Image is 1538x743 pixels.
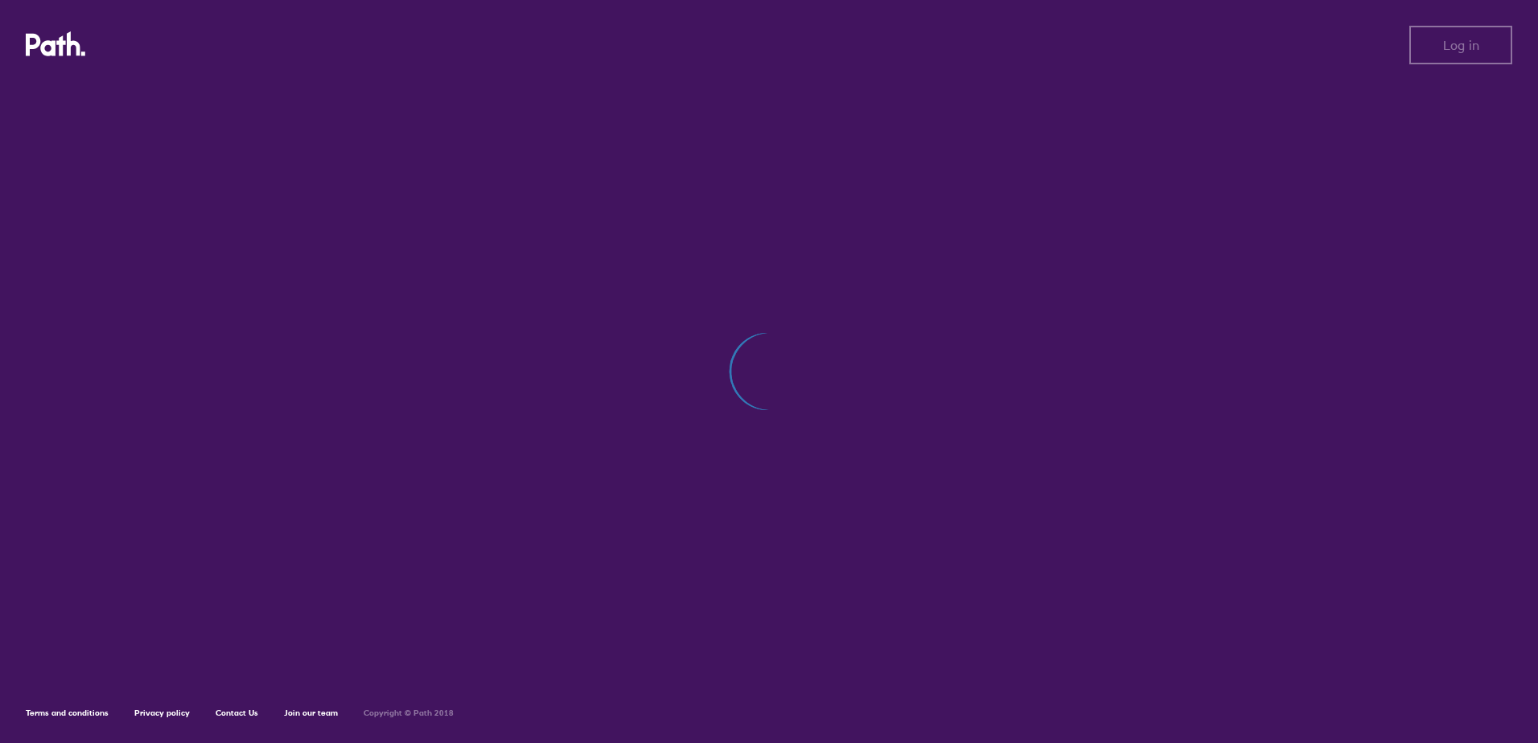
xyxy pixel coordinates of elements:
a: Contact Us [216,708,258,718]
h6: Copyright © Path 2018 [364,708,454,718]
a: Terms and conditions [26,708,109,718]
span: Log in [1443,38,1479,52]
button: Log in [1409,26,1512,64]
a: Join our team [284,708,338,718]
a: Privacy policy [134,708,190,718]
